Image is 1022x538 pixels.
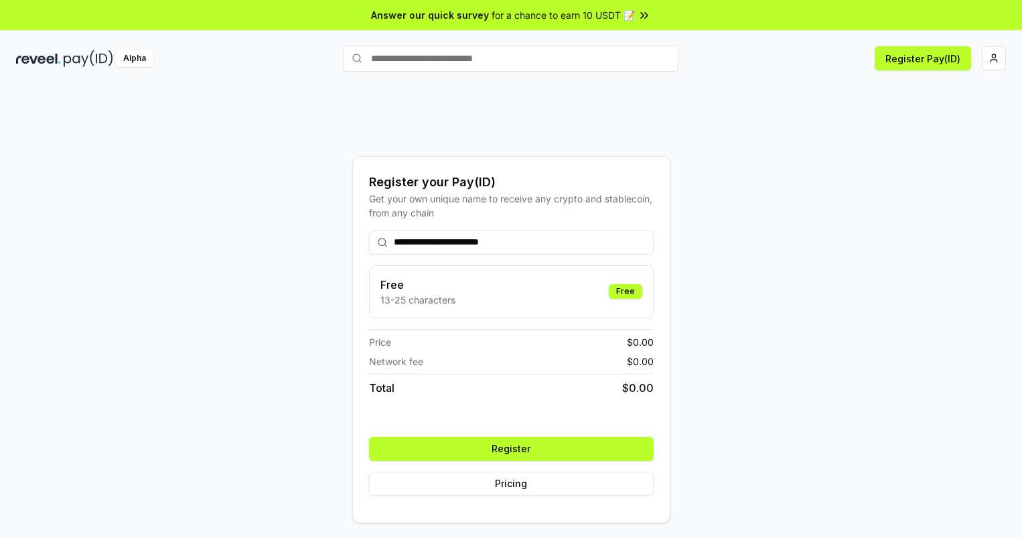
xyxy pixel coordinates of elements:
[369,380,394,396] span: Total
[622,380,654,396] span: $ 0.00
[875,46,971,70] button: Register Pay(ID)
[380,293,455,307] p: 13-25 characters
[627,335,654,349] span: $ 0.00
[64,50,113,67] img: pay_id
[609,284,642,299] div: Free
[371,8,489,22] span: Answer our quick survey
[369,192,654,220] div: Get your own unique name to receive any crypto and stablecoin, from any chain
[16,50,61,67] img: reveel_dark
[116,50,153,67] div: Alpha
[627,354,654,368] span: $ 0.00
[369,354,423,368] span: Network fee
[369,472,654,496] button: Pricing
[369,437,654,461] button: Register
[492,8,635,22] span: for a chance to earn 10 USDT 📝
[369,173,654,192] div: Register your Pay(ID)
[369,335,391,349] span: Price
[380,277,455,293] h3: Free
